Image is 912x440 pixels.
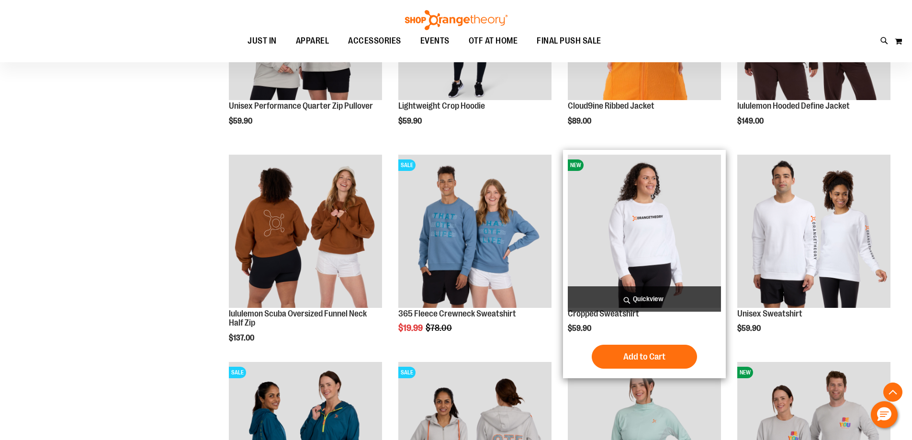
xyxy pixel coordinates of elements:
[568,309,639,318] a: Cropped Sweatshirt
[883,383,902,402] button: Back To Top
[737,309,802,318] a: Unisex Sweatshirt
[398,309,516,318] a: 365 Fleece Crewneck Sweatshirt
[871,401,898,428] button: Hello, have a question? Let’s chat.
[229,155,382,308] img: Main view of lululemon Womens Scuba Oversized Funnel Neck
[527,30,611,52] a: FINAL PUSH SALE
[459,30,528,52] a: OTF AT HOME
[737,117,765,125] span: $149.00
[404,10,509,30] img: Shop Orangetheory
[563,150,726,379] div: product
[568,117,593,125] span: $89.00
[398,155,552,309] a: 365 Fleece Crewneck SweatshirtSALE
[568,155,721,309] a: Front of 2024 Q3 Balanced Basic Womens Cropped SweatshirtNEW
[348,30,401,52] span: ACCESSORIES
[568,286,721,312] a: Quickview
[737,155,890,308] img: Unisex Sweatshirt
[426,323,453,333] span: $78.00
[229,101,373,111] a: Unisex Performance Quarter Zip Pullover
[296,30,329,52] span: APPAREL
[229,367,246,378] span: SALE
[411,30,459,52] a: EVENTS
[469,30,518,52] span: OTF AT HOME
[732,150,895,358] div: product
[537,30,601,52] span: FINAL PUSH SALE
[398,367,416,378] span: SALE
[398,101,485,111] a: Lightweight Crop Hoodie
[420,30,450,52] span: EVENTS
[224,150,387,367] div: product
[737,101,850,111] a: lululemon Hooded Define Jacket
[248,30,277,52] span: JUST IN
[229,309,367,328] a: lululemon Scuba Oversized Funnel Neck Half Zip
[398,323,424,333] span: $19.99
[394,150,556,358] div: product
[238,30,286,52] a: JUST IN
[398,117,423,125] span: $59.90
[568,101,654,111] a: Cloud9ine Ribbed Jacket
[229,117,254,125] span: $59.90
[568,159,584,171] span: NEW
[229,334,256,342] span: $137.00
[592,345,697,369] button: Add to Cart
[737,367,753,378] span: NEW
[623,351,665,362] span: Add to Cart
[338,30,411,52] a: ACCESSORIES
[568,155,721,308] img: Front of 2024 Q3 Balanced Basic Womens Cropped Sweatshirt
[398,155,552,308] img: 365 Fleece Crewneck Sweatshirt
[737,155,890,309] a: Unisex Sweatshirt
[398,159,416,171] span: SALE
[229,155,382,309] a: Main view of lululemon Womens Scuba Oversized Funnel Neck
[737,324,762,333] span: $59.90
[568,324,593,333] span: $59.90
[286,30,339,52] a: APPAREL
